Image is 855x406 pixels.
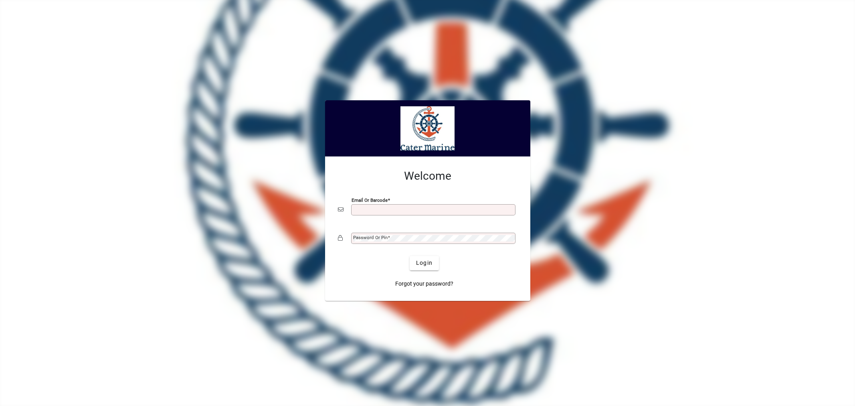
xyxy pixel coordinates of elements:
[416,259,433,267] span: Login
[395,280,453,288] span: Forgot your password?
[410,256,439,270] button: Login
[338,169,517,183] h2: Welcome
[353,235,388,240] mat-label: Password or Pin
[392,277,457,291] a: Forgot your password?
[352,197,388,203] mat-label: Email or Barcode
